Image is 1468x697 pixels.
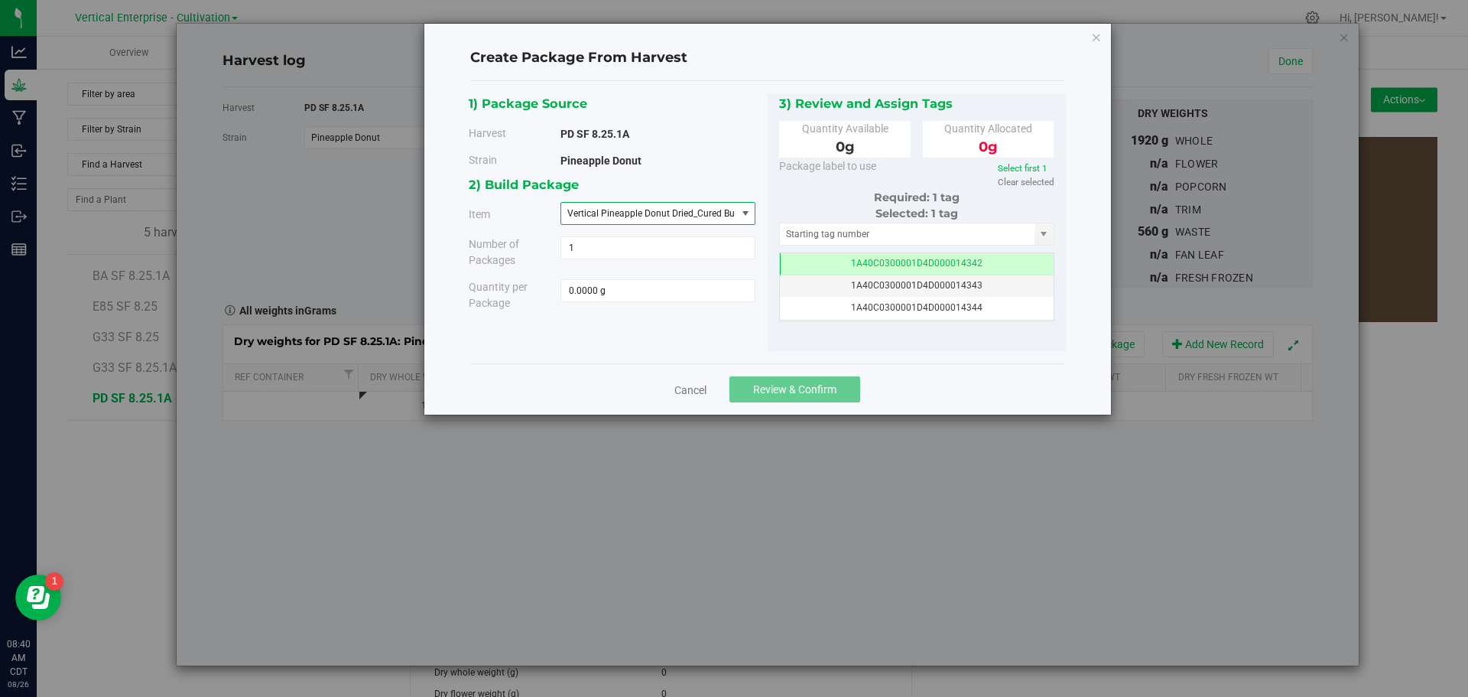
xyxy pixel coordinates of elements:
span: Required: 1 tag [874,191,960,204]
span: Strain [469,154,497,166]
a: Cancel [674,383,706,398]
strong: PD SF 8.25.1A [560,128,629,140]
span: 3) Review and Assign Tags [779,96,953,111]
strong: Pineapple Donut [560,155,641,167]
button: Review & Confirm [729,376,860,402]
span: 2) Build Package [469,177,579,192]
iframe: Resource center unread badge [45,572,63,591]
span: Number of Packages [469,238,519,266]
span: 1A40C0300001D4D000014343 [851,280,982,291]
span: 0 [979,138,998,155]
span: Quantity Allocated [944,122,1032,135]
span: Quantity Available [802,122,888,135]
span: g [988,138,998,155]
h4: Create Package From Harvest [470,48,1065,68]
span: 1A40C0300001D4D000014344 [851,302,982,313]
input: 1 [561,237,755,259]
input: 0.0000 g [561,280,755,301]
span: select [736,203,755,224]
input: Starting tag number [780,223,1035,245]
span: Harvest [469,127,506,139]
span: g [845,138,855,155]
iframe: Resource center [15,575,61,620]
a: Select first 1 [998,163,1047,174]
a: Clear selected [998,177,1054,187]
span: Item [469,209,490,221]
span: Package label to use [779,160,876,172]
span: select [1034,223,1054,245]
span: Selected: 1 tag [875,207,958,220]
span: Review & Confirm [753,383,836,396]
span: 1) Package Source [469,96,587,111]
span: 0 [836,138,855,155]
span: Vertical Pineapple Donut Dried_Cured Bulk [567,208,742,219]
span: 1A40C0300001D4D000014342 [851,258,982,269]
span: Quantity per Package [469,281,528,309]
